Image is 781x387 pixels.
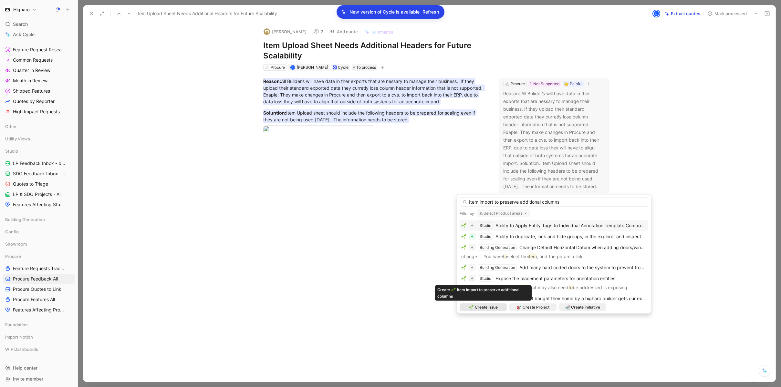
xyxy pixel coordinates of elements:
img: 🌱 [469,305,474,310]
img: 🎯 [517,305,521,310]
p: New version of Cycle is available [349,8,420,16]
p: this product ticket: Another that may also need be addressed is exposing [461,284,647,291]
button: Select Product areas [477,209,530,217]
span: Create Issue [475,304,498,311]
img: 🌱 [461,276,466,281]
mark: to [568,285,573,290]
p: change it. You have select the , find the param, click [461,253,647,260]
span: Create Initiative [571,304,600,311]
div: Studio [480,233,491,240]
span: Ability to Apply Entity Tags to Individual Annotation Template Components [495,223,652,228]
img: 🌱 [461,223,466,228]
span: Change Default Horizontal Datum when adding doors/windows/props/casework with command palette. [519,245,738,250]
div: Studio [480,295,491,302]
mark: item [528,254,537,259]
img: 🌱 [461,265,466,270]
img: 🌱 [461,234,466,239]
button: Refresh [422,8,439,16]
mark: item [519,285,528,290]
div: Filter by [460,211,474,216]
mark: to [503,254,507,259]
img: 🌱 [461,296,466,301]
div: Studio [480,222,491,229]
div: Studio [480,275,491,282]
span: Ability to duplicate, lock and hide groups, in the explorer and inspector, duplicated group to ke... [495,234,727,239]
span: Create Project [523,304,549,311]
span: Add many hard coded doors to the system to prevent from adding door catalog [519,265,689,270]
div: Building Generation [480,264,515,271]
img: 🌱 [461,245,466,250]
div: Building Generation [480,244,515,251]
span: Expose the placement parameters for annotation entities [495,276,615,281]
img: 🛳️ [565,305,570,310]
input: Search... [460,197,648,207]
